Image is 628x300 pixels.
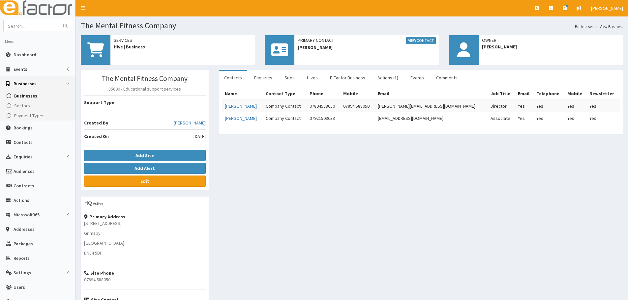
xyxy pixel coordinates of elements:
a: Comments [431,71,463,85]
p: Grimsby [84,230,206,236]
span: Contracts [14,183,34,189]
td: [EMAIL_ADDRESS][DOMAIN_NAME] [375,112,488,124]
span: Enquiries [14,154,33,160]
td: Associate [488,112,515,124]
a: [PERSON_NAME] [225,103,257,109]
span: [PERSON_NAME] [591,5,623,11]
a: [PERSON_NAME] [174,120,206,126]
b: Support Type [84,99,114,105]
a: Events [405,71,429,85]
span: Bookings [14,125,33,131]
small: Active [93,201,103,206]
span: Actions [14,197,29,203]
th: Contact Type [263,88,307,100]
p: 07894 588050 [84,276,206,283]
th: Mobile [565,88,587,100]
a: Contacts [219,71,247,85]
a: Sites [279,71,300,85]
li: View Business [593,24,623,29]
span: Businesses [14,81,37,87]
span: Contacts [14,139,33,145]
a: Enquiries [249,71,278,85]
h1: The Mental Fitness Company [81,21,623,30]
a: [PERSON_NAME] [225,115,257,121]
span: Payment Types [14,113,45,119]
p: DN34 5BH [84,250,206,256]
span: Users [14,284,25,290]
b: Add Site [135,152,154,158]
a: Payment Types [2,111,75,121]
span: Businesses [14,93,37,99]
td: Yes [565,112,587,124]
b: Created By [84,120,108,126]
a: Edit [84,176,206,187]
span: [DATE] [194,133,206,140]
span: [PERSON_NAME] [298,44,435,51]
b: Edit [140,178,149,184]
td: Yes [515,100,534,112]
span: Audiences [14,168,35,174]
td: 07894588050 [307,100,341,112]
td: Yes [515,112,534,124]
a: Businesses [575,24,593,29]
span: Events [14,66,27,72]
b: Add Alert [135,165,155,171]
a: Actions (1) [372,71,404,85]
td: Yes [565,100,587,112]
strong: Primary Address [84,214,125,220]
span: Owner [482,37,620,43]
span: Primary Contact [298,37,435,44]
td: Yes [587,112,620,124]
th: Phone [307,88,341,100]
strong: Site Phone [84,270,114,276]
a: Sectors [2,101,75,111]
p: 85600 - Educational support services [84,86,206,92]
td: Yes [587,100,620,112]
span: Settings [14,270,31,276]
td: Yes [534,100,565,112]
th: Email [515,88,534,100]
a: Hives [302,71,323,85]
th: Mobile [341,88,375,100]
td: 07894 588050 [341,100,375,112]
td: Company Contact [263,100,307,112]
th: Job Title [488,88,515,100]
a: View Contact [406,37,436,44]
span: Dashboard [14,52,36,58]
span: [PERSON_NAME] [482,43,620,50]
th: Name [222,88,263,100]
td: Company Contact [263,112,307,124]
span: Hive | Business [114,43,252,50]
b: Created On [84,133,109,139]
a: Businesses [2,91,75,101]
span: Microsoft365 [14,212,40,218]
input: Search... [4,20,59,32]
th: Email [375,88,488,100]
td: [PERSON_NAME][EMAIL_ADDRESS][DOMAIN_NAME] [375,100,488,112]
td: Director [488,100,515,112]
button: Add Alert [84,163,206,174]
td: 07921503633 [307,112,341,124]
h3: The Mental Fitness Company [84,75,206,82]
span: Packages [14,241,33,247]
a: E-Factor Business [325,71,371,85]
th: Telephone [534,88,565,100]
span: Services [114,37,252,43]
span: Reports [14,255,30,261]
h3: HQ [84,200,92,206]
td: Yes [534,112,565,124]
p: [STREET_ADDRESS] [84,220,206,227]
p: [GEOGRAPHIC_DATA] [84,240,206,246]
span: Sectors [14,103,30,109]
span: Addresses [14,226,35,232]
th: Newsletter [587,88,620,100]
